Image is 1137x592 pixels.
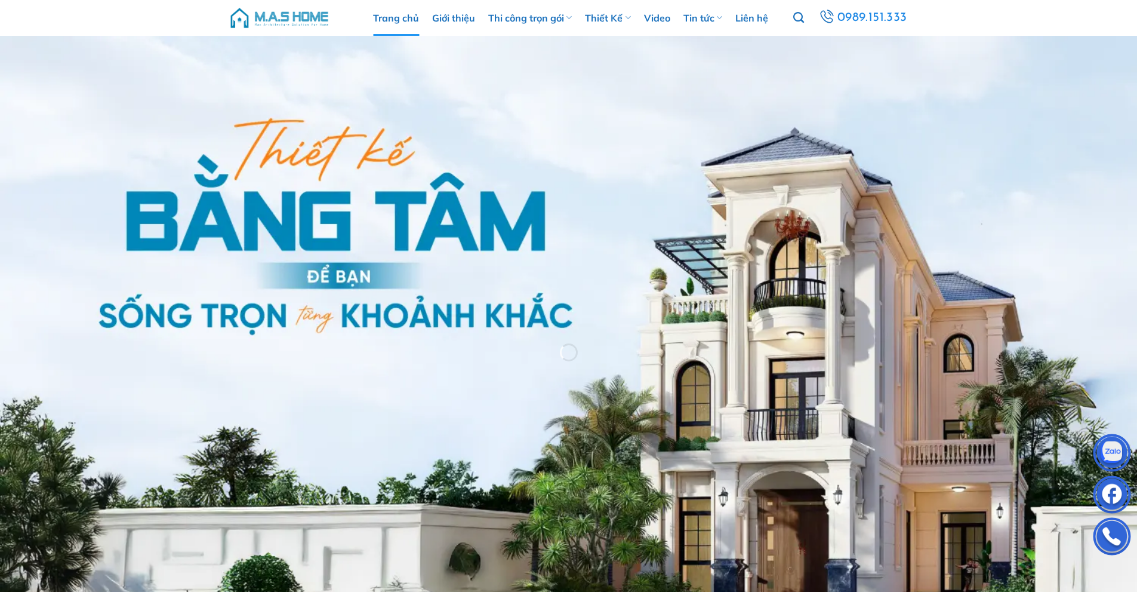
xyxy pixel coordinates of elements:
img: Zalo [1094,437,1130,473]
img: Phone [1094,520,1130,556]
a: 0989.151.333 [816,7,910,29]
span: 0989.151.333 [837,8,908,28]
a: Tìm kiếm [793,5,804,30]
img: Facebook [1094,478,1130,514]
